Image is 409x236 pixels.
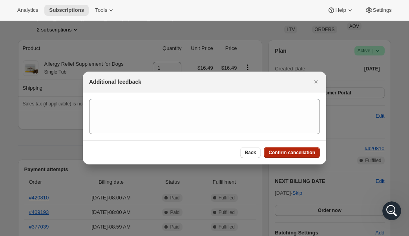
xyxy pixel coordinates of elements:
span: Analytics [17,7,38,13]
span: Subscriptions [49,7,84,13]
span: Tools [95,7,107,13]
button: Settings [360,5,396,16]
button: Subscriptions [44,5,89,16]
h2: Additional feedback [89,78,141,86]
button: Confirm cancellation [264,147,320,158]
button: Tools [90,5,120,16]
button: Analytics [13,5,43,16]
span: Help [335,7,346,13]
button: Back [240,147,261,158]
span: Back [245,149,256,156]
span: Confirm cancellation [268,149,315,156]
iframe: Intercom live chat [382,201,401,220]
span: Settings [373,7,392,13]
button: Close [310,76,321,87]
button: Help [323,5,358,16]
